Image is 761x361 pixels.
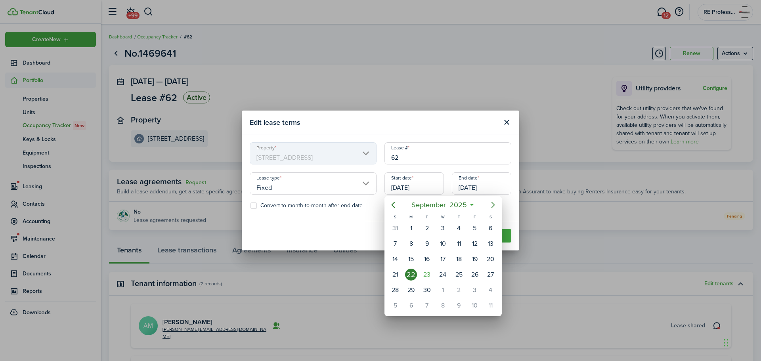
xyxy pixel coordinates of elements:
div: Monday, September 22, 2025 [405,269,417,281]
div: T [419,214,435,220]
div: Tuesday, September 2, 2025 [421,222,433,234]
div: Friday, September 26, 2025 [469,269,481,281]
div: Saturday, October 4, 2025 [485,284,497,296]
div: S [483,214,499,220]
mbsc-button: Previous page [385,197,401,213]
div: Saturday, September 27, 2025 [485,269,497,281]
div: Monday, October 6, 2025 [405,300,417,311]
div: Sunday, September 28, 2025 [389,284,401,296]
div: Tuesday, October 7, 2025 [421,300,433,311]
div: Friday, September 19, 2025 [469,253,481,265]
div: Wednesday, October 8, 2025 [437,300,449,311]
div: Tuesday, September 30, 2025 [421,284,433,296]
div: Thursday, September 4, 2025 [453,222,465,234]
div: Sunday, September 14, 2025 [389,253,401,265]
div: Sunday, August 31, 2025 [389,222,401,234]
div: Thursday, October 9, 2025 [453,300,465,311]
div: Tuesday, September 9, 2025 [421,238,433,250]
div: Today, Tuesday, September 23, 2025 [421,269,433,281]
span: 2025 [447,198,468,212]
div: S [387,214,403,220]
div: T [451,214,467,220]
div: Wednesday, September 17, 2025 [437,253,449,265]
div: Saturday, September 20, 2025 [485,253,497,265]
div: Thursday, September 18, 2025 [453,253,465,265]
div: Saturday, September 13, 2025 [485,238,497,250]
div: Sunday, October 5, 2025 [389,300,401,311]
div: Monday, September 29, 2025 [405,284,417,296]
div: Sunday, September 7, 2025 [389,238,401,250]
div: Monday, September 8, 2025 [405,238,417,250]
div: Sunday, September 21, 2025 [389,269,401,281]
div: W [435,214,451,220]
div: Tuesday, September 16, 2025 [421,253,433,265]
span: September [409,198,447,212]
div: Wednesday, October 1, 2025 [437,284,449,296]
div: Wednesday, September 10, 2025 [437,238,449,250]
div: Saturday, October 11, 2025 [485,300,497,311]
div: Monday, September 15, 2025 [405,253,417,265]
div: Thursday, October 2, 2025 [453,284,465,296]
mbsc-button: September2025 [406,198,472,212]
div: Monday, September 1, 2025 [405,222,417,234]
div: Thursday, September 11, 2025 [453,238,465,250]
div: Friday, September 12, 2025 [469,238,481,250]
div: Wednesday, September 24, 2025 [437,269,449,281]
div: M [403,214,419,220]
div: Saturday, September 6, 2025 [485,222,497,234]
div: Friday, September 5, 2025 [469,222,481,234]
div: Thursday, September 25, 2025 [453,269,465,281]
div: F [467,214,483,220]
div: Friday, October 10, 2025 [469,300,481,311]
div: Wednesday, September 3, 2025 [437,222,449,234]
div: Friday, October 3, 2025 [469,284,481,296]
mbsc-button: Next page [485,197,501,213]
